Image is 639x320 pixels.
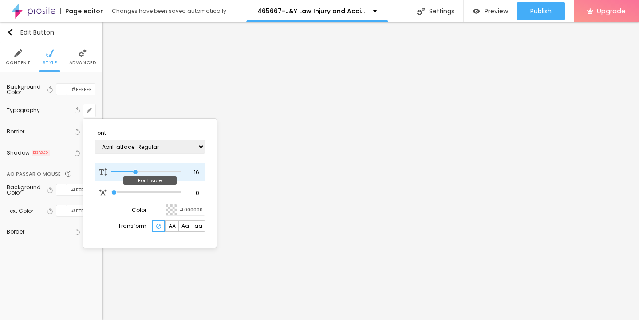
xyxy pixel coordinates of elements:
[156,224,161,229] img: Icone
[169,223,176,229] span: AA
[132,207,146,213] p: Color
[194,223,202,229] span: aa
[99,189,107,197] img: Icon Letter Spacing
[181,223,189,229] span: Aa
[118,223,146,229] p: Transform
[99,168,107,176] img: Icon Font Size
[95,130,205,136] p: Font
